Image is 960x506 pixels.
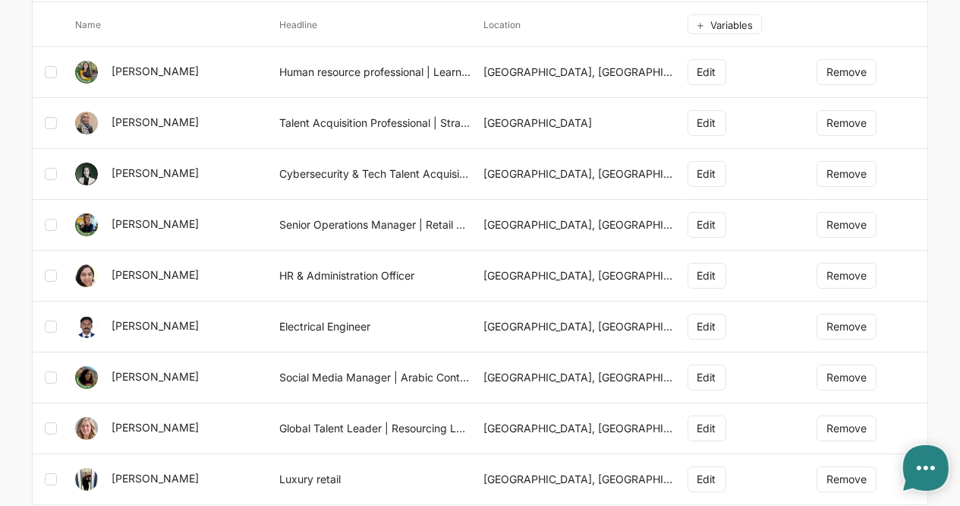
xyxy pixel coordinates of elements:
[273,251,477,302] td: HR & Administration Officer
[112,217,199,230] a: [PERSON_NAME]
[273,200,477,251] td: Senior Operations Manager | Retail Management, Business Growth
[477,251,681,302] td: [GEOGRAPHIC_DATA], [GEOGRAPHIC_DATA]
[711,19,754,31] span: Variables
[477,47,681,98] td: [GEOGRAPHIC_DATA], [GEOGRAPHIC_DATA]
[817,59,877,85] button: Remove
[477,98,681,149] td: [GEOGRAPHIC_DATA]
[112,268,199,281] a: [PERSON_NAME]
[477,403,681,454] td: [GEOGRAPHIC_DATA], [GEOGRAPHIC_DATA]
[817,466,877,492] button: Remove
[112,319,199,332] a: [PERSON_NAME]
[273,454,477,505] td: Luxury retail
[273,149,477,200] td: Cybersecurity & Tech Talent Acquisition Expert | Ex-Google, PwC, Barclays | 13+ Years in Strategi...
[273,302,477,353] td: Electrical Engineer
[688,365,726,391] button: Edit
[817,365,877,391] button: Remove
[688,466,726,492] button: Edit
[817,161,877,187] button: Remove
[112,65,199,77] a: [PERSON_NAME]
[477,149,681,200] td: [GEOGRAPHIC_DATA], [GEOGRAPHIC_DATA]
[273,98,477,149] td: Talent Acquisition Professional | Strategic Sourcing | Psychometric Assessments | Candidate Manag...
[817,263,877,289] button: Remove
[273,353,477,403] td: Social Media Manager | Arabic Content & Localization Expert | Digital Marketing Specialist | Mark...
[688,314,726,340] button: Edit
[688,110,726,136] button: Edit
[273,47,477,98] td: Human resource professional | Learning and Development | Global Mobility | HR Systems and interna...
[273,403,477,454] td: Global Talent Leader | Resourcing Leader l Transforming Enterprise Hiring with Digital Innovation...
[688,59,726,85] button: Edit
[688,212,726,238] button: Edit
[69,2,273,47] th: name
[688,263,726,289] button: Edit
[688,416,726,441] button: Edit
[477,200,681,251] td: [GEOGRAPHIC_DATA], [GEOGRAPHIC_DATA]
[477,353,681,403] td: [GEOGRAPHIC_DATA], [GEOGRAPHIC_DATA]
[477,2,681,47] th: location
[817,416,877,441] button: Remove
[688,161,726,187] button: Edit
[112,166,199,179] a: [PERSON_NAME]
[477,454,681,505] td: [GEOGRAPHIC_DATA], [GEOGRAPHIC_DATA]
[112,421,199,434] a: [PERSON_NAME]
[688,14,762,34] button: Variables
[273,2,477,47] th: headline
[112,115,199,128] a: [PERSON_NAME]
[112,370,199,383] a: [PERSON_NAME]
[817,212,877,238] button: Remove
[477,302,681,353] td: [GEOGRAPHIC_DATA], [GEOGRAPHIC_DATA]
[112,472,199,485] a: [PERSON_NAME]
[817,110,877,136] button: Remove
[817,314,877,340] button: Remove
